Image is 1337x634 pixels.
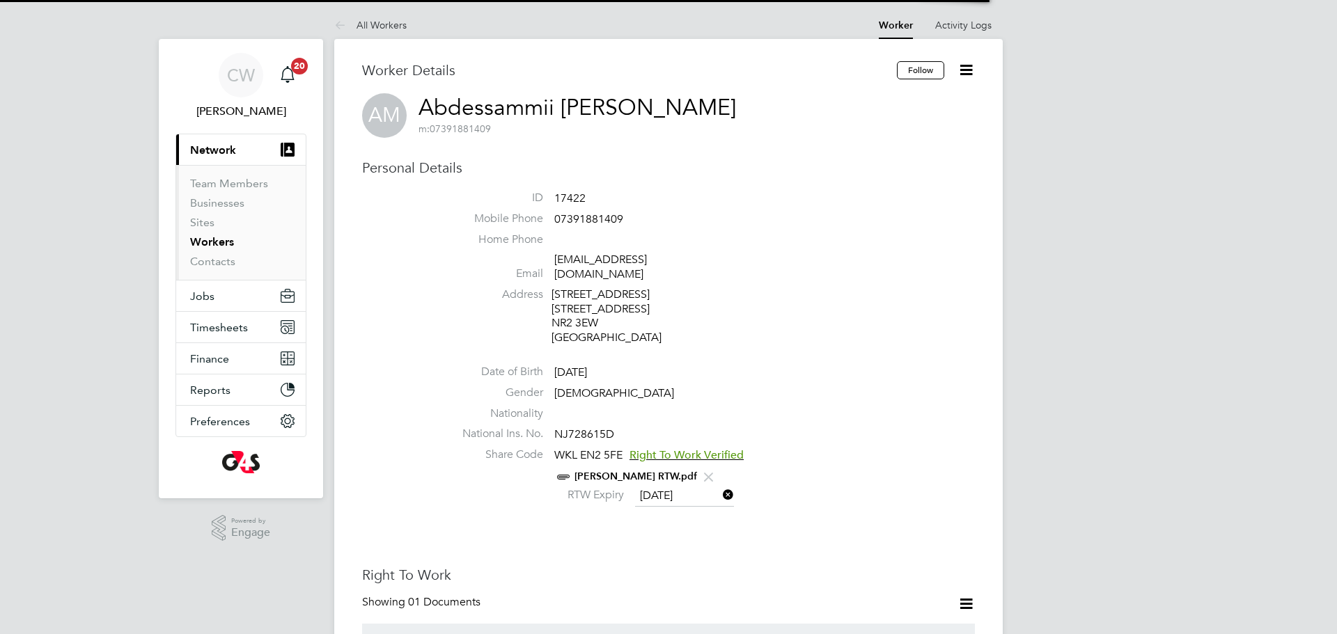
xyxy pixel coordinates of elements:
[175,103,306,120] span: Claire Westley
[190,415,250,428] span: Preferences
[176,165,306,280] div: Network
[879,19,913,31] a: Worker
[190,321,248,334] span: Timesheets
[362,595,483,610] div: Showing
[446,267,543,281] label: Email
[159,39,323,498] nav: Main navigation
[176,280,306,311] button: Jobs
[190,177,268,190] a: Team Members
[630,448,744,462] span: Right To Work Verified
[190,196,244,209] a: Businesses
[446,386,543,400] label: Gender
[190,290,214,303] span: Jobs
[190,383,230,397] span: Reports
[175,451,306,473] a: Go to home page
[231,527,270,539] span: Engage
[362,566,975,584] h3: Right To Work
[362,61,897,79] h3: Worker Details
[190,235,234,248] a: Workers
[222,451,260,473] img: g4s-logo-retina.png
[190,143,236,157] span: Network
[446,287,543,302] label: Address
[176,343,306,374] button: Finance
[554,386,674,400] span: [DEMOGRAPHIC_DATA]
[554,253,647,281] a: [EMAIL_ADDRESS][DOMAIN_NAME]
[227,66,255,84] span: CW
[175,53,306,120] a: CW[PERSON_NAME]
[176,406,306,436] button: Preferences
[362,93,407,138] span: AM
[334,19,407,31] a: All Workers
[291,58,308,74] span: 20
[408,595,480,609] span: 01 Documents
[176,134,306,165] button: Network
[446,212,543,226] label: Mobile Phone
[446,365,543,379] label: Date of Birth
[635,486,734,507] input: Select one
[419,122,430,135] span: m:
[190,216,214,229] a: Sites
[212,515,271,541] a: Powered byEngage
[419,122,491,135] span: 07391881409
[274,53,302,97] a: 20
[935,19,992,31] a: Activity Logs
[446,406,543,421] label: Nationality
[446,427,543,441] label: National Ins. No.
[190,255,235,268] a: Contacts
[446,232,543,247] label: Home Phone
[362,159,975,177] h3: Personal Details
[190,352,229,365] span: Finance
[554,488,624,502] label: RTW Expiry
[176,312,306,342] button: Timesheets
[554,191,586,205] span: 17422
[554,448,623,462] span: WKL EN2 5FE
[446,191,543,205] label: ID
[574,470,697,482] a: [PERSON_NAME] RTW.pdf
[897,61,944,79] button: Follow
[419,94,736,121] a: Abdessammii [PERSON_NAME]
[554,428,614,442] span: NJ728615D
[554,212,623,226] span: 07391881409
[554,365,587,379] span: [DATE]
[552,287,684,345] div: [STREET_ADDRESS] [STREET_ADDRESS] NR2 3EW [GEOGRAPHIC_DATA]
[231,515,270,527] span: Powered by
[176,374,306,405] button: Reports
[446,447,543,462] label: Share Code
